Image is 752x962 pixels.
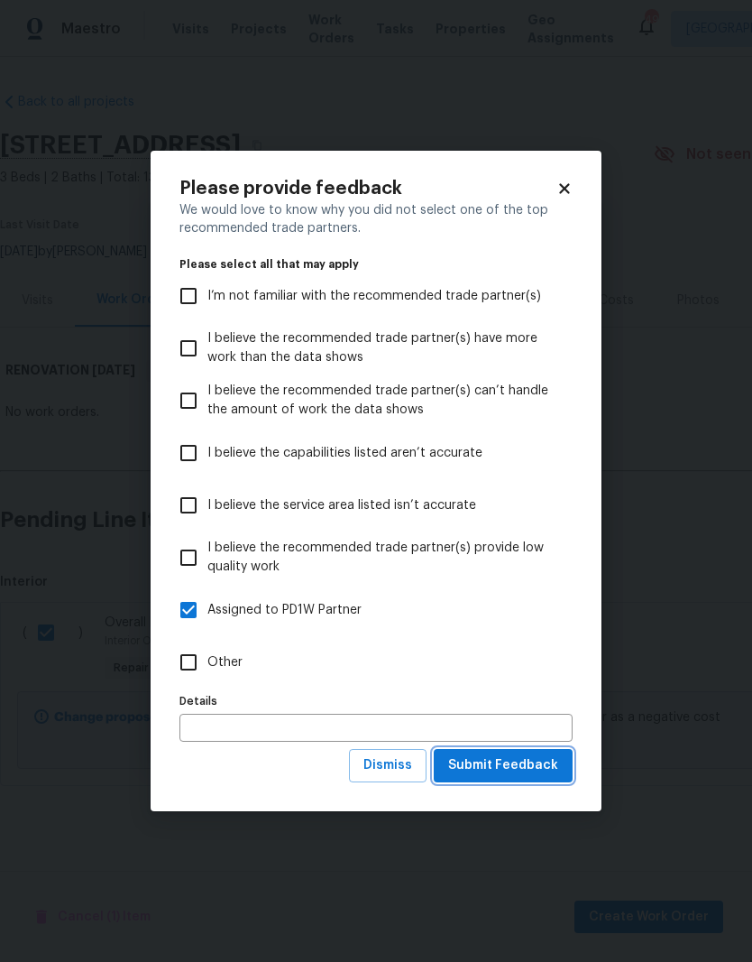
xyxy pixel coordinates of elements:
h2: Please provide feedback [179,180,556,198]
button: Dismiss [349,749,426,782]
span: Submit Feedback [448,754,558,777]
span: I believe the recommended trade partner(s) have more work than the data shows [207,329,558,367]
span: I believe the recommended trade partner(s) provide low quality work [207,539,558,577]
span: I’m not familiar with the recommended trade partner(s) [207,287,541,306]
span: Dismiss [363,754,412,777]
div: We would love to know why you did not select one of the top recommended trade partners. [179,201,573,237]
span: I believe the capabilities listed aren’t accurate [207,444,482,463]
button: Submit Feedback [434,749,573,782]
span: I believe the recommended trade partner(s) can’t handle the amount of work the data shows [207,382,558,420]
span: Assigned to PD1W Partner [207,601,362,620]
span: Other [207,653,243,672]
legend: Please select all that may apply [179,259,573,270]
label: Details [179,696,573,707]
span: I believe the service area listed isn’t accurate [207,496,476,515]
